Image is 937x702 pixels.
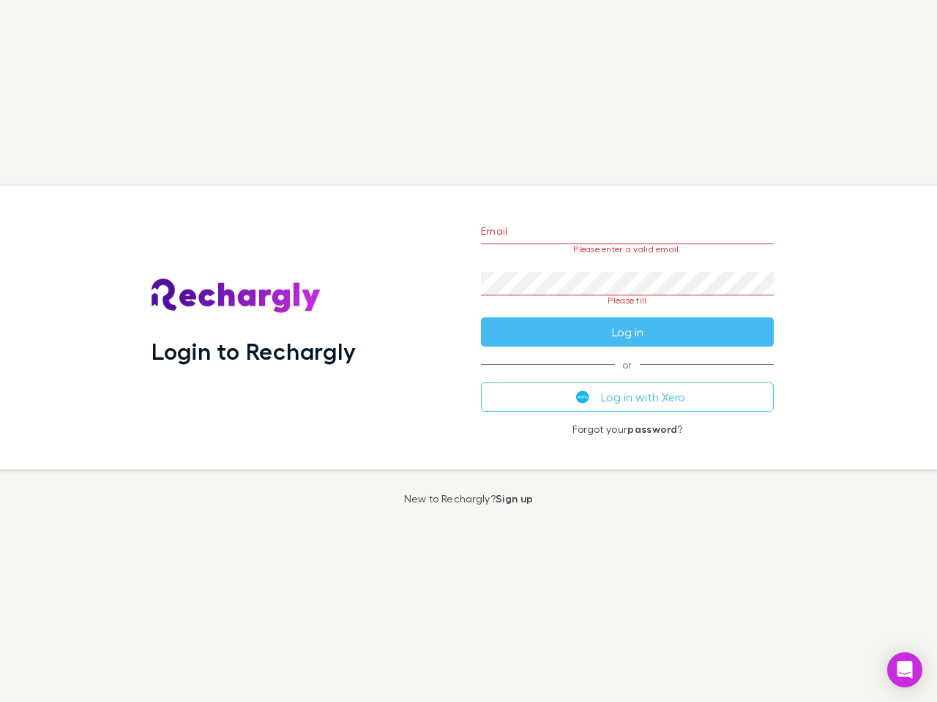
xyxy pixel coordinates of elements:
button: Log in with Xero [481,382,774,412]
span: or [481,364,774,365]
div: Open Intercom Messenger [887,652,922,687]
button: Log in [481,317,774,347]
p: Forgot your ? [481,423,774,435]
p: New to Rechargly? [404,493,534,505]
img: Rechargly's Logo [152,279,321,314]
a: password [627,423,677,435]
p: Please enter a valid email. [481,244,774,254]
p: Please fill [481,295,774,306]
img: Xero's logo [576,390,589,404]
h1: Login to Rechargly [152,337,356,365]
a: Sign up [496,492,533,505]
